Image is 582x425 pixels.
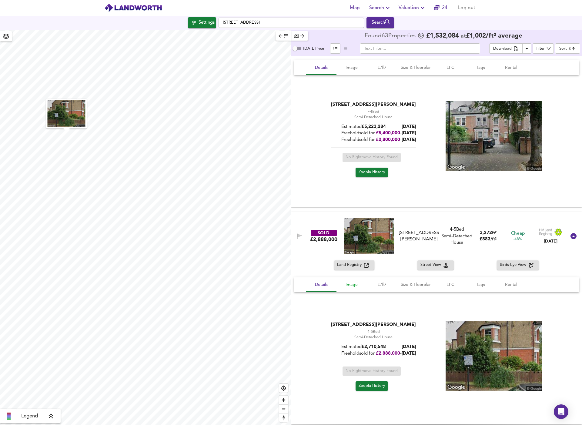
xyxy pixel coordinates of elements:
[497,260,539,270] button: Birds-Eye View
[188,17,216,28] button: Settings
[310,64,333,72] span: Details
[513,237,522,242] span: -48%
[310,236,337,243] div: £2,888,000
[359,383,385,390] span: Zoopla History
[376,138,400,142] span: £ 2,800,000
[493,45,512,52] div: Download
[356,381,388,391] a: Zoopla History
[360,43,480,54] input: Text Filter...
[334,260,374,270] button: Land Registry
[456,2,478,14] button: Log out
[500,262,529,269] span: Birds-Eye View
[480,231,492,235] span: 3,272
[331,330,416,335] div: We've estimated the total number of bedrooms from EPC data (9 heated rooms)
[511,230,525,237] span: Cheap
[554,404,568,419] div: Open Intercom Messenger
[362,125,386,129] span: £ 5,223,284
[500,281,523,289] span: Rental
[399,4,426,12] span: Valuation
[446,101,542,171] img: streetview
[559,46,567,52] div: Sort
[426,33,459,39] span: £ 1,532,084
[439,281,462,289] span: EPC
[340,281,363,289] span: Image
[344,218,394,254] img: streetview
[331,130,416,136] div: Freehold sold for -
[279,413,288,422] button: Reset bearing to north
[489,43,522,54] button: Download
[359,169,385,176] span: Zoopla History
[401,281,432,289] span: Size & Floorplan
[431,2,450,14] button: 24
[345,2,364,14] button: Map
[370,281,393,289] span: £/ft²
[522,43,531,54] button: Download Results
[331,330,416,340] div: Semi-Detached House
[461,33,466,39] span: at
[376,351,400,356] span: £ 2,888,000
[368,19,393,27] div: Search
[104,3,162,12] img: logo
[539,238,563,244] div: [DATE]
[466,33,522,39] span: £ 1,002 / ft² average
[331,109,416,120] div: Semi-Detached House
[188,17,216,28] div: Click to configure Search Settings
[402,138,416,142] span: [DATE]
[536,45,545,52] div: Filter
[402,125,416,129] b: [DATE]
[500,64,523,72] span: Rental
[570,233,577,240] svg: Show Details
[331,109,416,115] div: ~4 Bed
[291,260,582,424] div: SOLD£2,888,000 [STREET_ADDRESS][PERSON_NAME]4-5Bed Semi-Detached House3,272ft²£883/ft²Cheap-48%La...
[469,281,492,289] span: Tags
[219,18,364,28] input: Enter a location...
[48,100,85,127] img: streetview
[396,2,429,14] button: Valuation
[480,237,497,242] span: £ 883
[369,4,391,12] span: Search
[370,64,393,72] span: £/ft²
[539,228,563,236] img: Land Registry
[489,43,531,54] div: split button
[439,64,462,72] span: EPC
[331,344,416,350] div: Estimated
[490,237,497,241] span: / ft²
[402,351,416,356] span: [DATE]
[362,345,386,350] span: £ 2,710,548
[199,19,215,27] div: Settings
[458,4,475,12] span: Log out
[365,33,417,39] div: Found 63 Propert ies
[492,231,497,235] span: ft²
[21,413,38,420] span: Legend
[279,396,288,404] button: Zoom in
[331,124,416,130] div: Estimated
[311,230,337,236] div: SOLD
[331,322,416,328] div: [STREET_ADDRESS][PERSON_NAME]
[310,281,333,289] span: Details
[469,64,492,72] span: Tags
[337,262,364,269] span: Land Registry
[420,262,443,269] span: Street View
[376,131,400,136] span: £ 5,400,000
[366,17,394,28] button: Search
[417,260,454,270] button: Street View
[399,230,439,243] div: [STREET_ADDRESS][PERSON_NAME]
[279,404,288,413] button: Zoom out
[356,168,388,177] a: Zoopla History
[303,47,324,51] span: [DATE] Price
[331,137,416,143] div: Freehold sold for -
[291,212,582,260] div: SOLD£2,888,000 [STREET_ADDRESS][PERSON_NAME]4-5Bed Semi-Detached House3,272ft²£883/ft²Cheap-48%La...
[441,226,473,246] div: Semi-Detached House
[279,384,288,393] button: Find my location
[401,64,432,72] span: Size & Floorplan
[555,43,580,54] div: Sort
[347,4,362,12] span: Map
[533,43,554,54] button: Filter
[402,345,416,350] b: [DATE]
[434,4,447,12] a: 24
[367,2,394,14] button: Search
